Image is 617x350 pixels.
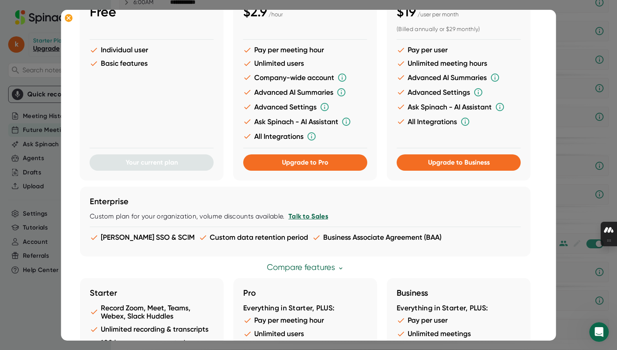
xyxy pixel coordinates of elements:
[397,304,521,313] div: Everything in Starter, PLUS:
[397,73,521,82] li: Advanced AI Summaries
[243,46,367,54] li: Pay per meeting hour
[243,73,367,82] li: Company-wide account
[417,11,459,18] span: / user per month
[243,132,367,141] li: All Integrations
[90,46,214,54] li: Individual user
[266,263,344,272] a: Compare features
[90,304,214,320] li: Record Zoom, Meet, Teams, Webex, Slack Huddles
[243,4,267,20] span: $2.9
[397,117,521,127] li: All Integrations
[90,325,214,334] li: Unlimited recording & transcripts
[90,59,214,68] li: Basic features
[397,316,521,325] li: Pay per user
[243,316,367,325] li: Pay per meeting hour
[243,117,367,127] li: Ask Spinach - AI Assistant
[243,102,367,112] li: Advanced Settings
[243,288,367,298] h3: Pro
[428,158,489,166] span: Upgrade to Business
[243,59,367,68] li: Unlimited users
[269,11,283,18] span: / hour
[397,46,521,54] li: Pay per user
[397,102,521,112] li: Ask Spinach - AI Assistant
[397,26,521,33] div: (Billed annually or $29 monthly)
[90,233,195,242] li: [PERSON_NAME] SSO & SCIM
[243,154,367,171] button: Upgrade to Pro
[90,154,214,171] button: Your current plan
[282,158,328,166] span: Upgrade to Pro
[589,322,609,342] iframe: Intercom live chat
[397,87,521,97] li: Advanced Settings
[397,59,521,68] li: Unlimited meeting hours
[243,87,367,97] li: Advanced AI Summaries
[90,196,521,206] h3: Enterprise
[397,4,416,20] span: $19
[288,212,328,220] a: Talk to Sales
[243,330,367,338] li: Unlimited users
[243,304,367,313] div: Everything in Starter, PLUS:
[90,4,116,20] span: Free
[397,330,521,338] li: Unlimited meetings
[90,339,214,347] li: 100 languages supported
[126,158,178,166] span: Your current plan
[397,288,521,298] h3: Business
[199,233,308,242] li: Custom data retention period
[312,233,442,242] li: Business Associate Agreement (BAA)
[397,154,521,171] button: Upgrade to Business
[90,288,214,298] h3: Starter
[90,212,521,221] div: Custom plan for your organization, volume discounts available.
